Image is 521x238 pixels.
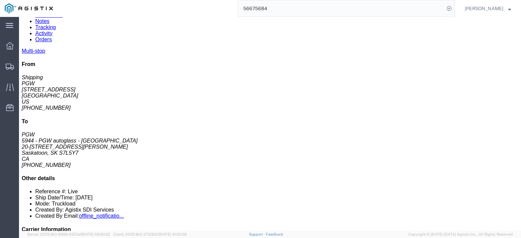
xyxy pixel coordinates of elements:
button: [PERSON_NAME] [464,4,512,13]
span: [DATE] 09:50:32 [82,232,110,236]
span: Server: 2025.18.0-659fc4323ef [27,232,110,236]
span: Jesse Jordan [465,5,503,12]
input: Search for shipment number, reference number [238,0,444,17]
a: Support [249,232,266,236]
img: logo [5,3,53,14]
span: Copyright © [DATE]-[DATE] Agistix Inc., All Rights Reserved [408,232,513,237]
span: [DATE] 10:20:09 [159,232,187,236]
a: Feedback [266,232,283,236]
span: Client: 2025.18.0-27d3021 [113,232,187,236]
iframe: FS Legacy Container [19,17,521,231]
